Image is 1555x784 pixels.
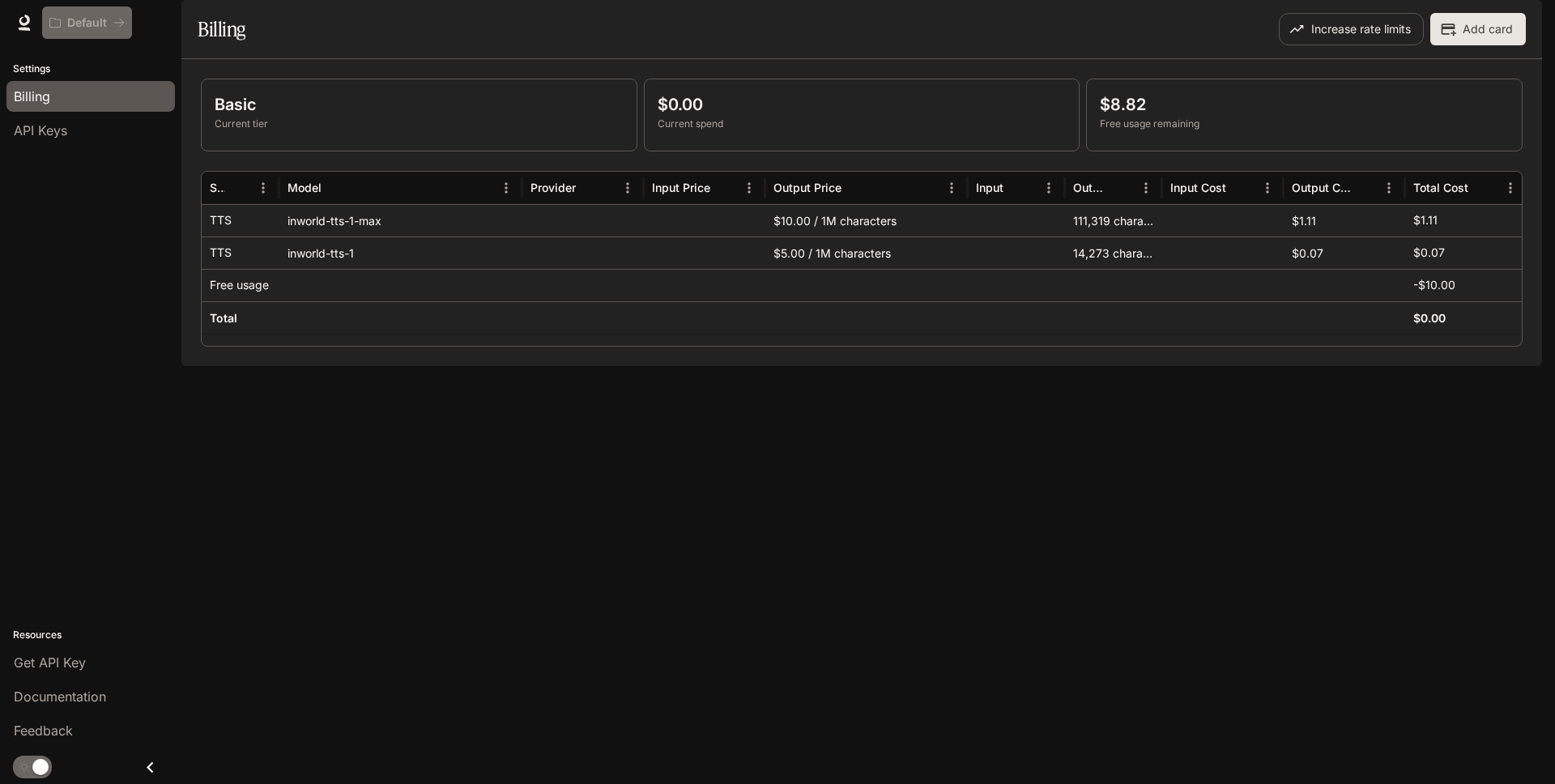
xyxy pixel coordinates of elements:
[215,92,624,117] p: Basic
[1005,176,1029,200] button: Sort
[530,181,576,194] div: Provider
[210,277,269,293] p: Free usage
[288,181,322,194] div: Model
[1377,176,1401,200] button: Menu
[1284,204,1405,236] div: $1.11
[1430,13,1526,45] button: Add card
[210,212,232,228] p: TTS
[494,176,518,200] button: Menu
[67,16,107,30] p: Default
[1279,13,1424,45] button: Increase rate limits
[1413,310,1446,326] h6: $0.00
[227,176,251,200] button: Sort
[1170,181,1226,194] div: Input Cost
[251,176,275,200] button: Menu
[765,236,968,269] div: $5.00 / 1M characters
[939,176,964,200] button: Menu
[773,181,841,194] div: Output Price
[210,181,225,194] div: Service
[279,204,522,236] div: inworld-tts-1-max
[712,176,736,200] button: Sort
[1228,176,1252,200] button: Sort
[1065,236,1162,269] div: 14,273 characters
[215,117,624,131] p: Current tier
[976,181,1003,194] div: Input
[652,181,710,194] div: Input Price
[1413,277,1455,293] p: -$10.00
[1413,245,1445,261] p: $0.07
[1413,181,1468,194] div: Total Cost
[1100,117,1509,131] p: Free usage remaining
[323,176,347,200] button: Sort
[279,236,522,269] div: inworld-tts-1
[1498,176,1523,200] button: Menu
[210,245,232,261] p: TTS
[1255,176,1280,200] button: Menu
[765,204,968,236] div: $10.00 / 1M characters
[1413,212,1438,228] p: $1.11
[198,13,245,45] h1: Billing
[1353,176,1377,200] button: Sort
[1073,181,1108,194] div: Output
[42,6,132,39] button: All workspaces
[658,117,1067,131] p: Current spend
[210,310,237,326] h6: Total
[737,176,761,200] button: Menu
[1470,176,1494,200] button: Sort
[1065,204,1162,236] div: 111,319 characters
[577,176,602,200] button: Sort
[658,92,1067,117] p: $0.00
[1134,176,1158,200] button: Menu
[1037,176,1061,200] button: Menu
[1100,92,1509,117] p: $8.82
[616,176,640,200] button: Menu
[1284,236,1405,269] div: $0.07
[1110,176,1134,200] button: Sort
[1292,181,1351,194] div: Output Cost
[843,176,867,200] button: Sort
